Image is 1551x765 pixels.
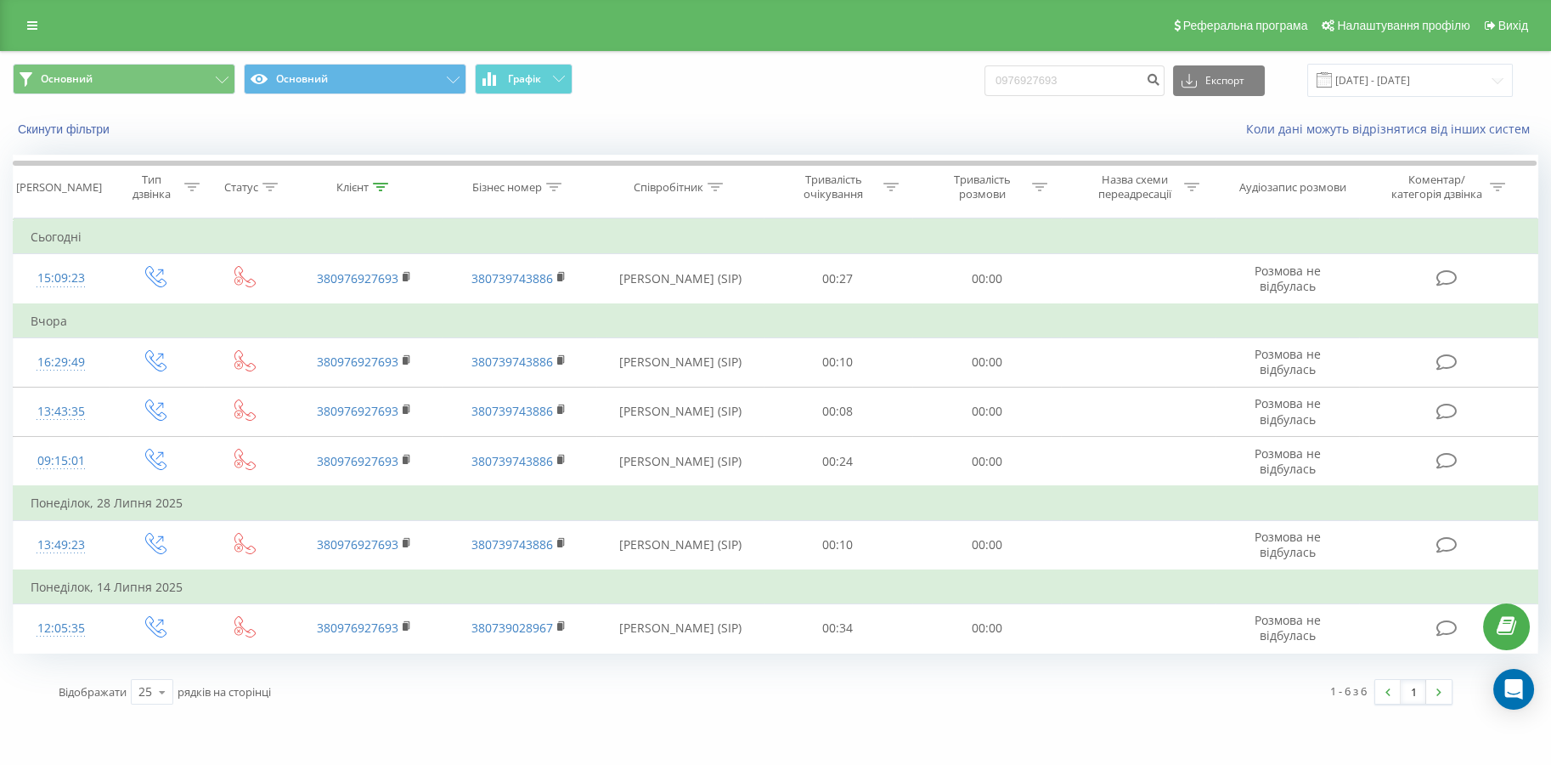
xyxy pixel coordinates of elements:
[984,65,1165,96] input: Пошук за номером
[596,387,763,436] td: [PERSON_NAME] (SIP)
[31,262,92,295] div: 15:09:23
[1255,445,1321,477] span: Розмова не відбулась
[1330,683,1367,700] div: 1 - 6 з 6
[224,180,258,195] div: Статус
[317,270,398,286] a: 380976927693
[1239,180,1346,195] div: Аудіозапис розмови
[764,603,912,653] td: 00:34
[471,536,553,552] a: 380739743886
[1337,19,1469,32] span: Налаштування профілю
[1255,346,1321,377] span: Розмова не відбулась
[336,180,369,195] div: Клієнт
[1493,669,1534,710] div: Open Intercom Messenger
[16,180,102,195] div: [PERSON_NAME]
[471,270,553,286] a: 380739743886
[634,180,703,195] div: Співробітник
[1255,612,1321,643] span: Розмова не відбулась
[937,173,1028,201] div: Тривалість розмови
[14,220,1538,254] td: Сьогодні
[912,603,1061,653] td: 00:00
[764,387,912,436] td: 00:08
[1255,263,1321,294] span: Розмова не відбулась
[178,684,271,700] span: рядків на сторінці
[138,683,152,700] div: 25
[13,64,235,94] button: Основний
[123,173,179,201] div: Тип дзвінка
[13,122,118,137] button: Скинути фільтри
[471,354,553,370] a: 380739743886
[596,520,763,570] td: [PERSON_NAME] (SIP)
[912,254,1061,304] td: 00:00
[1246,121,1538,137] a: Коли дані можуть відрізнятися вiд інших систем
[764,254,912,304] td: 00:27
[764,337,912,387] td: 00:10
[14,486,1538,520] td: Понеділок, 28 Липня 2025
[1498,19,1528,32] span: Вихід
[471,453,553,469] a: 380739743886
[317,536,398,552] a: 380976927693
[471,403,553,419] a: 380739743886
[596,337,763,387] td: [PERSON_NAME] (SIP)
[596,254,763,304] td: [PERSON_NAME] (SIP)
[764,520,912,570] td: 00:10
[471,620,553,636] a: 380739028967
[31,346,92,379] div: 16:29:49
[317,620,398,636] a: 380976927693
[764,437,912,487] td: 00:24
[31,395,92,428] div: 13:43:35
[244,64,466,94] button: Основний
[14,570,1538,604] td: Понеділок, 14 Липня 2025
[41,72,93,86] span: Основний
[472,180,542,195] div: Бізнес номер
[317,354,398,370] a: 380976927693
[1255,395,1321,427] span: Розмова не відбулась
[475,64,572,94] button: Графік
[317,453,398,469] a: 380976927693
[788,173,879,201] div: Тривалість очікування
[31,612,92,645] div: 12:05:35
[14,304,1538,338] td: Вчора
[1401,680,1426,704] a: 1
[912,520,1061,570] td: 00:00
[596,437,763,487] td: [PERSON_NAME] (SIP)
[912,437,1061,487] td: 00:00
[1183,19,1308,32] span: Реферальна програма
[1173,65,1265,96] button: Експорт
[59,684,127,700] span: Відображати
[912,387,1061,436] td: 00:00
[508,73,541,85] span: Графік
[317,403,398,419] a: 380976927693
[912,337,1061,387] td: 00:00
[1089,173,1180,201] div: Назва схеми переадресації
[596,603,763,653] td: [PERSON_NAME] (SIP)
[31,529,92,562] div: 13:49:23
[31,445,92,478] div: 09:15:01
[1255,529,1321,560] span: Розмова не відбулась
[1386,173,1486,201] div: Коментар/категорія дзвінка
